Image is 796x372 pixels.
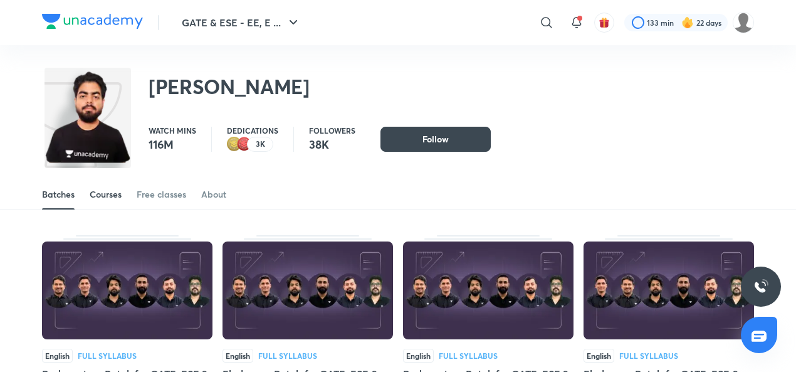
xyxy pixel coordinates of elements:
p: 3K [256,140,265,149]
h2: [PERSON_NAME] [149,74,310,99]
p: 38K [309,137,355,152]
span: English [223,349,253,363]
span: English [403,349,434,363]
p: Dedications [227,127,278,134]
div: Batches [42,188,75,201]
a: Batches [42,179,75,210]
img: Thumbnail [42,242,212,339]
img: streak [681,16,694,29]
span: English [42,349,73,363]
button: avatar [594,13,614,33]
div: About [201,188,226,201]
img: educator badge2 [227,137,242,152]
img: class [45,70,131,164]
div: Full Syllabus [78,352,137,359]
img: ttu [753,279,768,294]
div: Full Syllabus [619,352,678,359]
p: Watch mins [149,127,196,134]
span: English [584,349,614,363]
div: Full Syllabus [258,352,317,359]
button: Follow [380,127,491,152]
p: 116M [149,137,196,152]
a: Courses [90,179,122,210]
img: sawan Patel [733,12,754,33]
img: educator badge1 [237,137,252,152]
img: Thumbnail [584,242,754,339]
a: Company Logo [42,14,143,32]
div: Free classes [137,188,186,201]
div: Courses [90,188,122,201]
div: Full Syllabus [439,352,498,359]
p: Followers [309,127,355,134]
span: Follow [422,133,449,146]
img: avatar [599,17,610,28]
a: About [201,179,226,210]
img: Thumbnail [223,242,393,339]
button: GATE & ESE - EE, E ... [174,10,308,35]
img: Company Logo [42,14,143,29]
img: Thumbnail [403,242,573,339]
a: Free classes [137,179,186,210]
